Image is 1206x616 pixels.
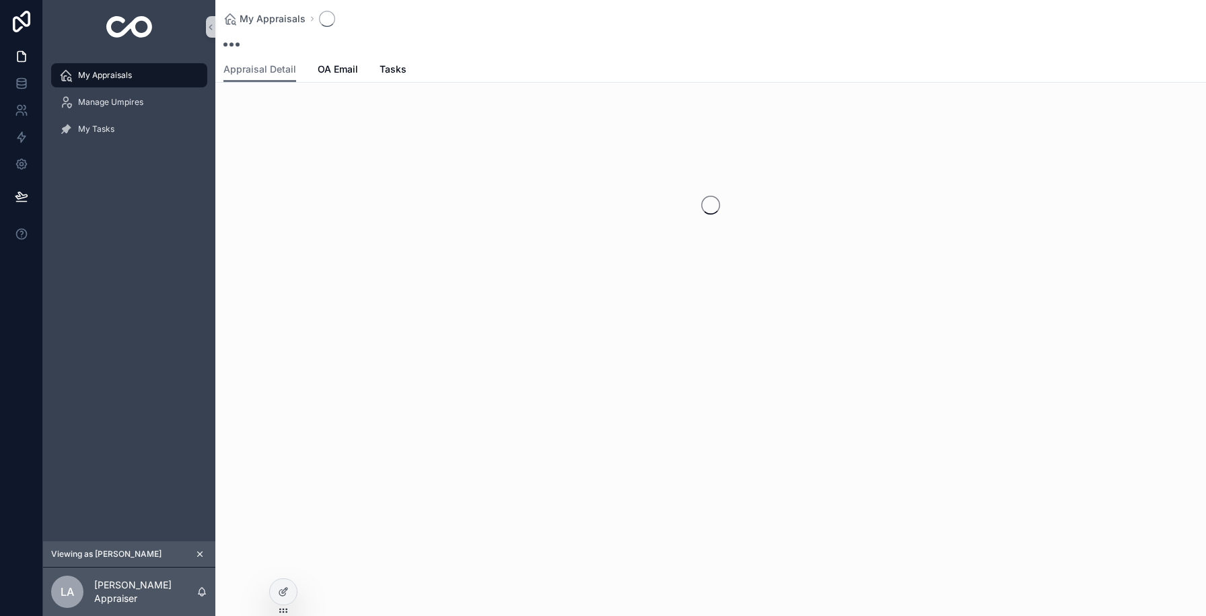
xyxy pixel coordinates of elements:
[223,12,306,26] a: My Appraisals
[240,12,306,26] span: My Appraisals
[94,578,197,605] p: [PERSON_NAME] Appraiser
[51,549,162,560] span: Viewing as [PERSON_NAME]
[43,54,215,159] div: scrollable content
[51,117,207,141] a: My Tasks
[51,90,207,114] a: Manage Umpires
[78,70,132,81] span: My Appraisals
[318,63,358,76] span: OA Email
[78,124,114,134] span: My Tasks
[223,57,296,83] a: Appraisal Detail
[78,97,143,108] span: Manage Umpires
[380,63,406,76] span: Tasks
[318,57,358,84] a: OA Email
[51,63,207,87] a: My Appraisals
[61,584,74,600] span: LA
[106,16,153,38] img: App logo
[380,57,406,84] a: Tasks
[223,63,296,76] span: Appraisal Detail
